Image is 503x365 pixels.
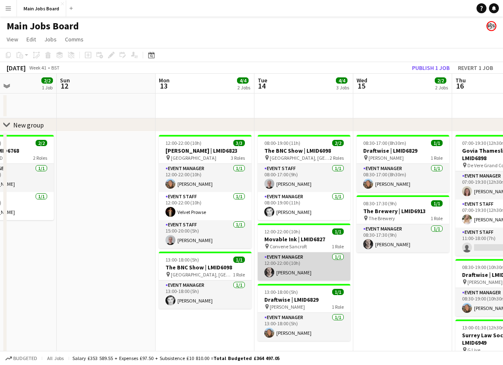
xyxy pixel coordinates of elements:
div: [DATE] [7,64,26,72]
span: 08:30-17:30 (9h) [363,200,397,207]
span: 4/4 [336,77,347,84]
span: 1/1 [233,257,245,263]
span: 3 Roles [231,155,245,161]
span: 2/2 [41,77,53,84]
span: G Live [467,347,480,353]
span: 08:30-17:00 (8h30m) [363,140,406,146]
app-job-card: 08:30-17:30 (9h)1/1The Brewery | LMID6913 The Brewery1 RoleEvent Manager1/108:30-17:30 (9h)[PERSO... [357,195,449,252]
span: [PERSON_NAME] [270,304,305,310]
app-job-card: 13:00-18:00 (5h)1/1Draftwise | LMID6829 [PERSON_NAME]1 RoleEvent Manager1/113:00-18:00 (5h)[PERSO... [258,284,350,341]
app-card-role: Event Manager1/108:30-17:00 (8h30m)[PERSON_NAME] [357,164,449,192]
span: Edit [26,36,36,43]
app-job-card: 08:00-19:00 (11h)2/2The BNC Show | LMID6098 [GEOGRAPHIC_DATA], [GEOGRAPHIC_DATA]2 RolesEvent Staf... [258,135,350,220]
app-job-card: 13:00-18:00 (5h)1/1The BNC Show | LMID6098 [GEOGRAPHIC_DATA], [GEOGRAPHIC_DATA]1 RoleEvent Manage... [159,252,251,309]
span: 1 Role [431,155,443,161]
button: Main Jobs Board [17,0,66,17]
span: 1/1 [332,289,344,295]
h3: Movable Ink | LMID6827 [258,235,350,243]
span: Week 41 [27,65,48,71]
span: The Brewery [369,215,395,221]
div: 2 Jobs [237,84,250,91]
span: [PERSON_NAME] [467,279,503,285]
span: [PERSON_NAME] [369,155,404,161]
h3: The BNC Show | LMID6098 [258,147,350,154]
button: Publish 1 job [409,62,453,73]
h3: [PERSON_NAME] | LMID6823 [159,147,251,154]
span: 12:00-22:00 (10h) [264,228,300,235]
span: [GEOGRAPHIC_DATA], [GEOGRAPHIC_DATA] [270,155,330,161]
span: Jobs [44,36,57,43]
span: 2/2 [435,77,446,84]
a: Jobs [41,34,60,45]
span: 4/4 [237,77,249,84]
app-job-card: 08:30-17:00 (8h30m)1/1Draftwise | LMID6829 [PERSON_NAME]1 RoleEvent Manager1/108:30-17:00 (8h30m)... [357,135,449,192]
a: View [3,34,22,45]
span: 1/1 [332,228,344,235]
span: 1/1 [431,140,443,146]
h3: Draftwise | LMID6829 [357,147,449,154]
span: 13:00-18:00 (5h) [165,257,199,263]
app-card-role: Event Manager1/108:30-17:30 (9h)[PERSON_NAME] [357,224,449,252]
app-job-card: 12:00-22:00 (10h)3/3[PERSON_NAME] | LMID6823 [GEOGRAPHIC_DATA]3 RolesEvent Manager1/112:00-22:00 ... [159,135,251,248]
span: 15 [355,81,367,91]
div: Salary £353 589.55 + Expenses £97.50 + Subsistence £10 810.00 = [72,355,280,361]
span: Comms [65,36,84,43]
h3: The Brewery | LMID6913 [357,207,449,215]
span: 2/2 [36,140,47,146]
h3: The BNC Show | LMID6098 [159,264,251,271]
span: Sun [60,77,70,84]
app-card-role: Event Manager1/113:00-18:00 (5h)[PERSON_NAME] [258,313,350,341]
span: View [7,36,18,43]
span: 16 [454,81,466,91]
span: Budgeted [13,355,37,361]
span: 12 [59,81,70,91]
div: New group [13,121,44,129]
span: Wed [357,77,367,84]
span: 1/1 [431,200,443,207]
span: 2 Roles [330,155,344,161]
span: 2 Roles [33,155,47,161]
span: 1 Role [332,304,344,310]
span: Mon [159,77,170,84]
span: 13 [158,81,170,91]
app-card-role: Event Staff1/108:00-17:00 (9h)[PERSON_NAME] [258,164,350,192]
span: Tue [258,77,267,84]
a: Edit [23,34,39,45]
span: 3/3 [233,140,245,146]
button: Budgeted [4,354,38,363]
span: 08:00-19:00 (11h) [264,140,300,146]
app-card-role: Event Manager1/112:00-22:00 (10h)[PERSON_NAME] [159,164,251,192]
button: Revert 1 job [455,62,496,73]
span: 1 Role [233,271,245,278]
app-card-role: Event Manager1/113:00-18:00 (5h)[PERSON_NAME] [159,281,251,309]
app-job-card: 12:00-22:00 (10h)1/1Movable Ink | LMID6827 Convene Sancroft1 RoleEvent Manager1/112:00-22:00 (10h... [258,223,350,281]
app-card-role: Event Manager1/112:00-22:00 (10h)[PERSON_NAME] [258,252,350,281]
app-card-role: Event Manager1/108:00-19:00 (11h)[PERSON_NAME] [258,192,350,220]
h3: Draftwise | LMID6829 [258,296,350,303]
span: 1 Role [332,243,344,250]
span: [GEOGRAPHIC_DATA] [171,155,216,161]
span: 12:00-22:00 (10h) [165,140,201,146]
div: 3 Jobs [336,84,349,91]
span: Total Budgeted £364 497.05 [213,355,280,361]
span: Convene Sancroft [270,243,307,250]
span: 1 Role [431,215,443,221]
div: BST [51,65,60,71]
div: 1 Job [42,84,53,91]
div: 2 Jobs [435,84,448,91]
app-user-avatar: Alanya O'Donnell [486,21,496,31]
app-card-role: Event Staff1/112:00-22:00 (10h)Velvet Prowse [159,192,251,220]
span: 13:00-18:00 (5h) [264,289,298,295]
h1: Main Jobs Board [7,20,79,32]
app-card-role: Event Staff1/115:00-20:00 (5h)[PERSON_NAME] [159,220,251,248]
span: All jobs [46,355,65,361]
span: 14 [256,81,267,91]
span: Thu [455,77,466,84]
